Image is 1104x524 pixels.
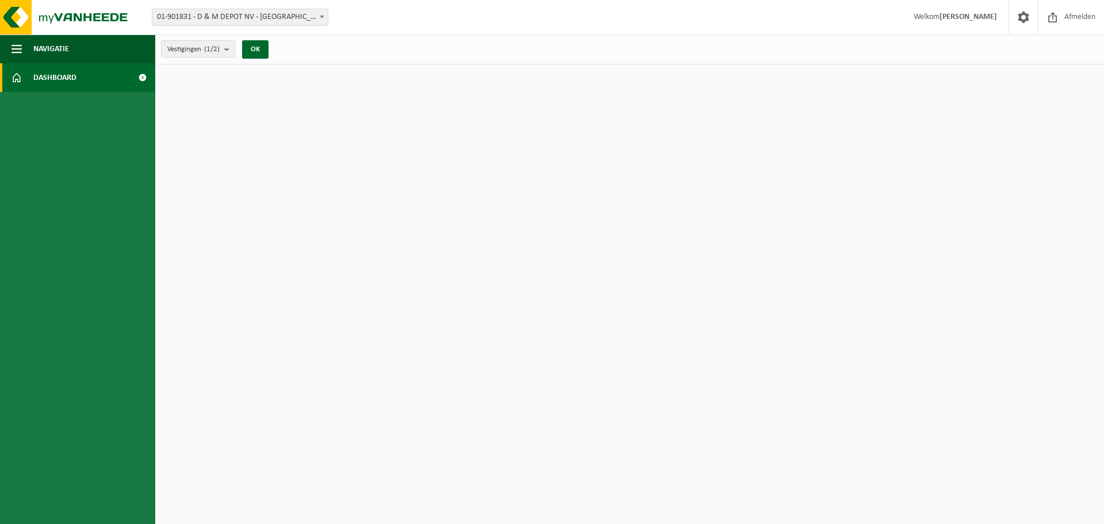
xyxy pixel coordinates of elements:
span: Dashboard [33,63,76,92]
span: Navigatie [33,35,69,63]
span: 01-901831 - D & M DEPOT NV - AARTSELAAR [152,9,328,25]
button: OK [242,40,269,59]
span: 01-901831 - D & M DEPOT NV - AARTSELAAR [152,9,328,26]
count: (1/2) [204,45,220,53]
strong: [PERSON_NAME] [940,13,997,21]
span: Vestigingen [167,41,220,58]
button: Vestigingen(1/2) [161,40,235,58]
